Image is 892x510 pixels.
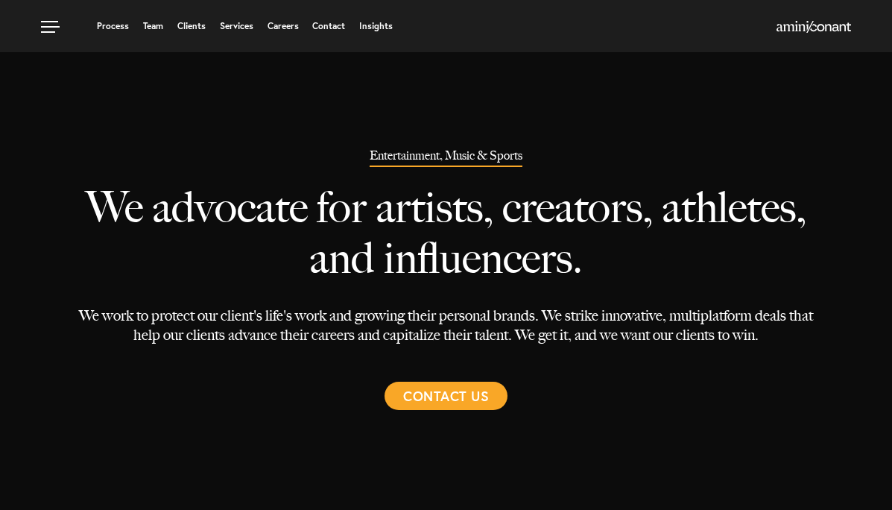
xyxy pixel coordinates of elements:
[76,167,817,306] p: We advocate for artists, creators, athletes, and influencers.
[220,22,253,31] a: Services
[359,22,393,31] a: Insights
[312,22,345,31] a: Contact
[370,150,522,167] h1: Entertainment, Music & Sports
[385,382,507,410] a: Contact Us
[177,22,206,31] a: Clients
[143,22,163,31] a: Team
[97,22,129,31] a: Process
[403,382,489,410] span: Contact Us
[776,22,851,34] a: Home
[76,306,817,344] p: We work to protect our client's life's work and growing their personal brands. We strike innovati...
[776,21,851,33] img: Amini & Conant
[268,22,299,31] a: Careers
